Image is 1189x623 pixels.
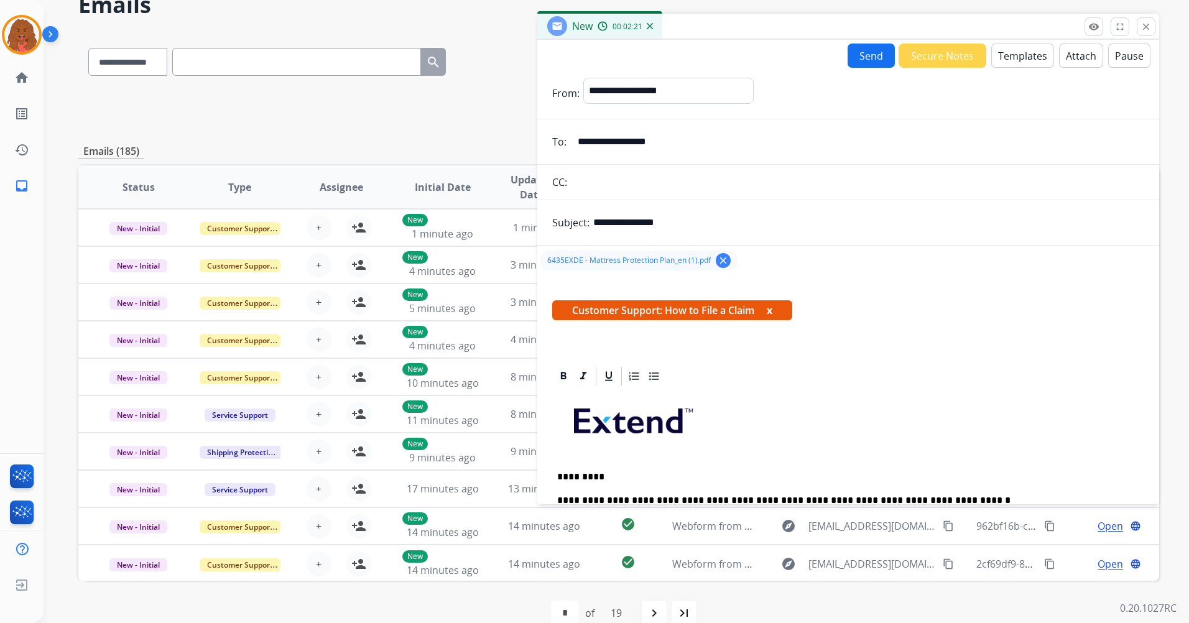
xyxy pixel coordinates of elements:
span: + [316,295,322,310]
mat-icon: person_add [351,481,366,496]
img: avatar [4,17,39,52]
mat-icon: person_add [351,556,366,571]
mat-icon: person_add [351,257,366,272]
span: 8 minutes ago [511,407,577,421]
span: New - Initial [109,408,167,422]
p: New [402,400,428,413]
span: New - Initial [109,334,167,347]
span: 17 minutes ago [407,482,479,496]
button: Pause [1108,44,1150,68]
span: 4 minutes ago [409,264,476,278]
span: New - Initial [109,483,167,496]
span: Open [1098,519,1123,533]
span: Customer Support [200,259,280,272]
span: + [316,481,322,496]
mat-icon: check_circle [621,517,636,532]
mat-icon: check_circle [621,555,636,570]
span: Webform from [EMAIL_ADDRESS][DOMAIN_NAME] on [DATE] [672,519,954,533]
span: New - Initial [109,520,167,533]
span: New - Initial [109,222,167,235]
span: 14 minutes ago [508,557,580,571]
span: New [572,19,593,33]
mat-icon: explore [781,556,796,571]
span: + [316,556,322,571]
mat-icon: remove_red_eye [1088,21,1099,32]
mat-icon: last_page [677,606,692,621]
mat-icon: inbox [14,178,29,193]
button: + [307,514,331,538]
button: + [307,439,331,464]
span: 1 minute ago [513,221,575,234]
button: + [307,290,331,315]
div: of [585,606,594,621]
mat-icon: history [14,142,29,157]
button: + [307,402,331,427]
p: Subject: [552,215,590,230]
div: Underline [599,367,618,385]
span: 9 minutes ago [511,445,577,458]
span: 14 minutes ago [407,525,479,539]
span: + [316,257,322,272]
mat-icon: person_add [351,332,366,347]
span: 3 minutes ago [511,258,577,272]
span: Updated Date [504,172,560,202]
span: Customer Support [200,222,280,235]
button: + [307,327,331,352]
mat-icon: close [1140,21,1152,32]
mat-icon: search [426,55,441,70]
button: Attach [1059,44,1103,68]
mat-icon: explore [781,519,796,533]
span: New - Initial [109,558,167,571]
span: 14 minutes ago [407,563,479,577]
span: Shipping Protection [200,446,285,459]
mat-icon: content_copy [1044,558,1055,570]
span: Customer Support [200,520,280,533]
span: Webform from [EMAIL_ADDRESS][DOMAIN_NAME] on [DATE] [672,557,954,571]
span: 5 minutes ago [409,302,476,315]
button: Templates [991,44,1054,68]
span: Assignee [320,180,363,195]
div: Bullet List [645,367,664,385]
span: Service Support [205,483,275,496]
span: 00:02:21 [613,22,642,32]
p: New [402,512,428,525]
mat-icon: clear [718,255,729,266]
mat-icon: person_add [351,220,366,235]
span: 9 minutes ago [409,451,476,464]
span: 962bf16b-c328-4701-860d-26b9d8e9e708 [976,519,1168,533]
span: Status [123,180,155,195]
span: 3 minutes ago [511,295,577,309]
mat-icon: fullscreen [1114,21,1126,32]
span: [EMAIL_ADDRESS][DOMAIN_NAME] [808,556,936,571]
p: To: [552,134,567,149]
p: New [402,550,428,563]
span: New - Initial [109,371,167,384]
span: + [316,519,322,533]
span: + [316,407,322,422]
span: + [316,369,322,384]
span: 4 minutes ago [409,339,476,353]
mat-icon: content_copy [943,520,954,532]
mat-icon: person_add [351,444,366,459]
span: Customer Support [200,558,280,571]
span: Service Support [205,408,275,422]
p: CC: [552,175,567,190]
button: Send [848,44,895,68]
mat-icon: person_add [351,519,366,533]
mat-icon: content_copy [1044,520,1055,532]
span: [EMAIL_ADDRESS][DOMAIN_NAME] [808,519,936,533]
mat-icon: person_add [351,295,366,310]
p: New [402,326,428,338]
span: 4 minutes ago [511,333,577,346]
span: Initial Date [415,180,471,195]
button: + [307,215,331,240]
mat-icon: navigate_next [647,606,662,621]
button: x [767,303,772,318]
span: 6435EXDE - Mattress Protection Plan_en (1).pdf [547,256,711,265]
button: + [307,476,331,501]
mat-icon: person_add [351,407,366,422]
p: Emails (185) [78,144,144,159]
mat-icon: language [1130,558,1141,570]
button: + [307,364,331,389]
p: New [402,288,428,301]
